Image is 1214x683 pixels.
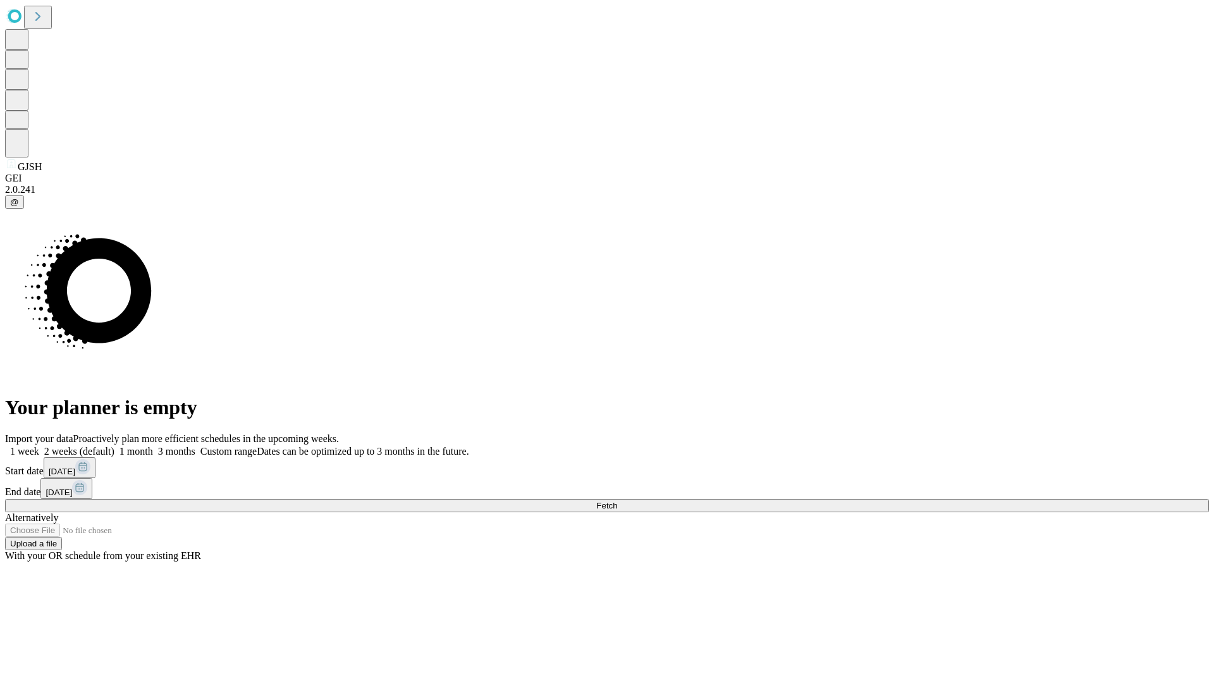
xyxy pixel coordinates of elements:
span: Dates can be optimized up to 3 months in the future. [257,446,469,457]
button: [DATE] [44,457,95,478]
div: 2.0.241 [5,184,1209,195]
span: GJSH [18,161,42,172]
div: End date [5,478,1209,499]
span: 1 month [120,446,153,457]
span: Proactively plan more efficient schedules in the upcoming weeks. [73,433,339,444]
span: 1 week [10,446,39,457]
span: [DATE] [46,488,72,497]
span: @ [10,197,19,207]
div: Start date [5,457,1209,478]
button: [DATE] [40,478,92,499]
h1: Your planner is empty [5,396,1209,419]
span: Import your data [5,433,73,444]
span: Fetch [596,501,617,510]
span: 3 months [158,446,195,457]
span: Custom range [200,446,257,457]
span: With your OR schedule from your existing EHR [5,550,201,561]
span: 2 weeks (default) [44,446,114,457]
div: GEI [5,173,1209,184]
span: Alternatively [5,512,58,523]
span: [DATE] [49,467,75,476]
button: Fetch [5,499,1209,512]
button: Upload a file [5,537,62,550]
button: @ [5,195,24,209]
